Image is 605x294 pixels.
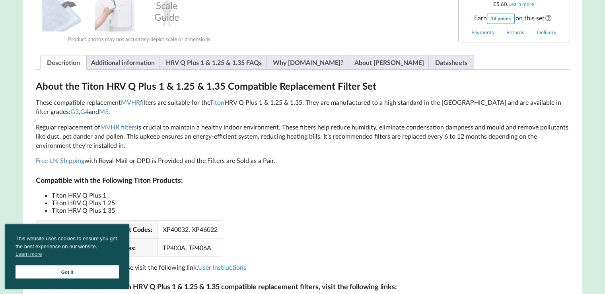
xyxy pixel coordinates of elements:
[166,55,262,69] a: HRV Q Plus 1 & 1.25 & 1.35 FAQs
[493,1,496,7] span: £
[121,98,140,106] a: MVHR
[100,123,137,131] a: MVHR filters
[465,14,562,24] span: Earn on this set
[47,55,80,69] a: Description
[493,1,507,7] div: 5.60
[158,221,223,238] td: XP40032, XP46022
[508,1,534,7] a: Learn more
[158,238,223,256] td: TP400A, TP406A
[36,80,570,92] h2: About the Titon HRV Q Plus 1 & 1.25 & 1.35 Compatible Replacement Filter Set
[36,123,570,150] p: Regular replacement of is crucial to maintain a healthy indoor environment. These filters help re...
[5,224,129,289] div: cookieconsent
[506,29,524,35] a: Returns
[537,29,556,35] a: Delivery
[36,98,570,116] p: These compatible replacement filters are suitable for the HRV Q Plus 1 & 1.25 & 1.35. They are ma...
[70,108,79,115] a: G3
[16,235,119,260] span: This website uses cookies to ensure you get the best experience on our website.
[210,98,224,106] a: Titon
[52,199,570,206] li: Titon HRV Q Plus 1.25
[80,108,89,115] a: G4
[16,265,119,278] a: Got it cookie
[36,176,570,185] h3: Compatible with the Following Titon Products:
[16,250,42,258] a: cookies - Learn more
[52,206,570,214] li: Titon HRV Q Plus 1.35
[354,55,424,69] a: About [PERSON_NAME]
[91,55,155,69] a: Additional information
[36,263,570,272] p: For installation instructions, please visit the following link:
[52,191,570,199] li: Titon HRV Q Plus 1
[36,156,570,165] p: with Royal Mail or DPD is Provided and the Filters are Sold as a Pair.
[471,29,494,35] a: Payments
[36,221,158,238] td: Compatible Titon Filter Product Codes:
[198,263,246,271] a: User Instructions
[36,36,244,42] div: Product photos may not accurately depict scale or dimensions.
[487,14,515,24] div: 14 points
[435,55,467,69] a: Datasheets
[99,108,109,115] a: M5
[36,157,84,164] a: Free UK Shipping
[273,55,343,69] a: Why [DOMAIN_NAME]?
[36,282,570,291] h3: For more information on Titon HRV Q Plus 1 & 1.25 & 1.35 compatible replacement filters, visit th...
